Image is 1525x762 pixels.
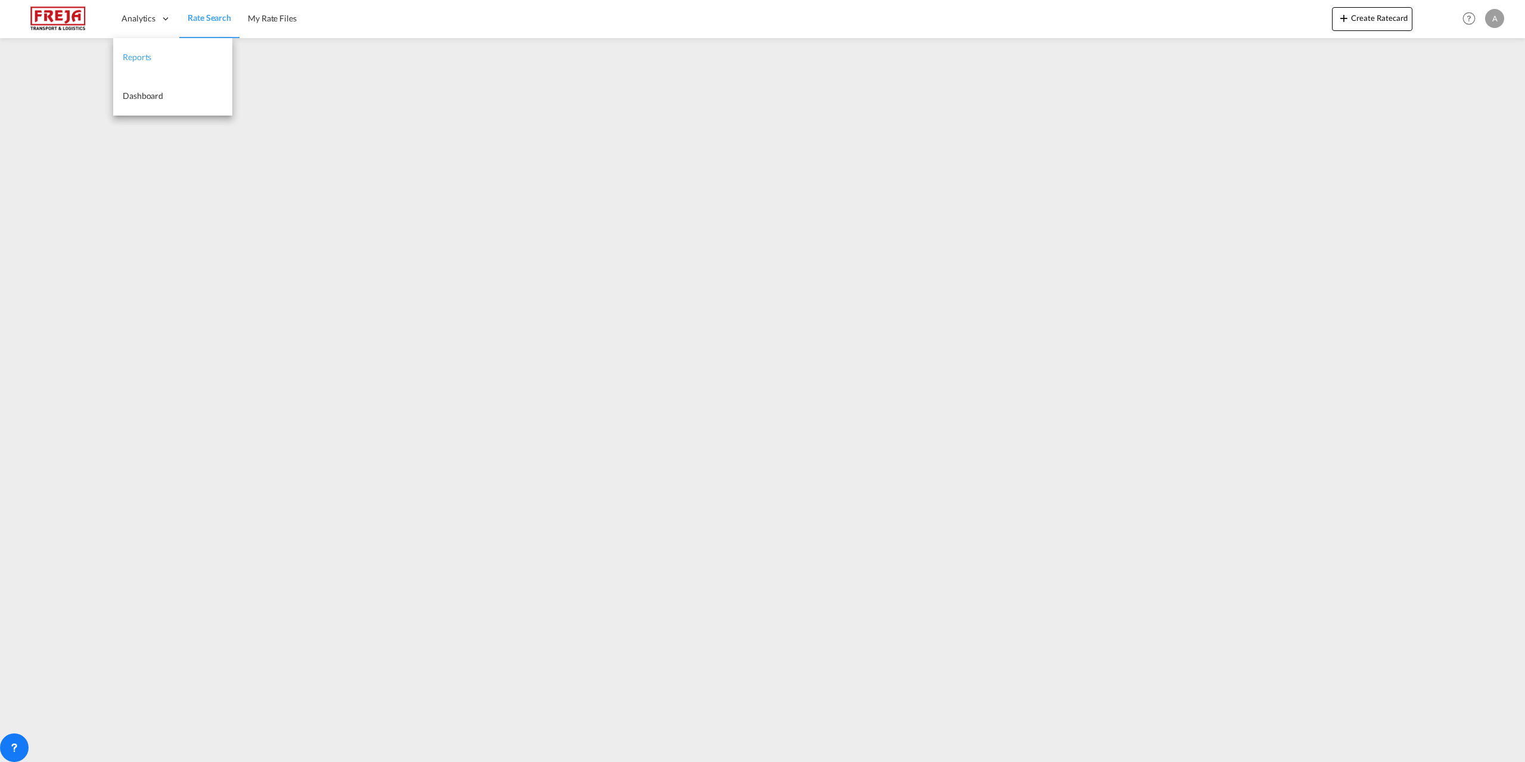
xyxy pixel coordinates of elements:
[1485,9,1504,28] div: A
[123,52,151,62] span: Reports
[248,13,297,23] span: My Rate Files
[113,77,232,116] a: Dashboard
[1337,11,1351,25] md-icon: icon-plus 400-fg
[18,5,98,32] img: 586607c025bf11f083711d99603023e7.png
[122,13,155,24] span: Analytics
[1459,8,1485,30] div: Help
[1459,8,1479,29] span: Help
[188,13,231,23] span: Rate Search
[123,91,163,101] span: Dashboard
[113,38,232,77] a: Reports
[1332,7,1412,31] button: icon-plus 400-fgCreate Ratecard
